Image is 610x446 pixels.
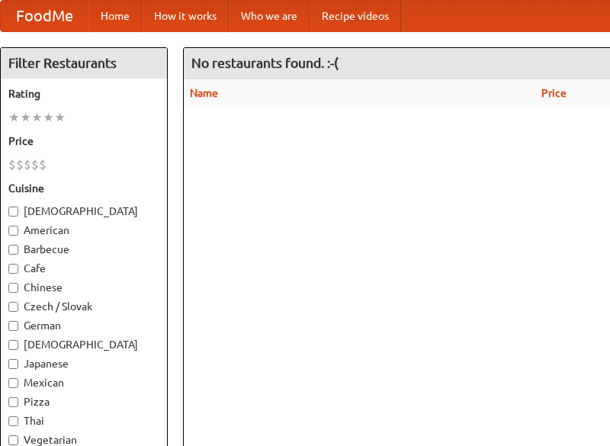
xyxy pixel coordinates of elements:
li: $ [16,156,24,173]
input: Chinese [8,283,18,293]
a: FoodMe [1,1,88,31]
li: ★ [54,109,66,126]
input: [DEMOGRAPHIC_DATA] [8,340,18,350]
a: Name [190,87,218,99]
h4: Filter Restaurants [1,48,167,79]
label: Pizza [8,394,159,409]
li: $ [24,156,31,173]
li: ★ [31,109,43,126]
h5: Price [8,133,159,149]
a: How it works [142,1,229,31]
input: Japanese [8,359,18,369]
label: Barbecue [8,242,159,257]
label: [DEMOGRAPHIC_DATA] [8,204,159,219]
label: Cafe [8,261,159,276]
label: American [8,223,159,238]
input: Vegetarian [8,435,18,445]
input: Cafe [8,264,18,274]
a: Who we are [229,1,310,31]
label: [DEMOGRAPHIC_DATA] [8,337,159,352]
a: Recipe videos [310,1,401,31]
a: Price [541,87,567,99]
ng-pluralize: No restaurants found. :-( [191,56,339,70]
label: Czech / Slovak [8,299,159,314]
input: Barbecue [8,245,18,255]
li: ★ [8,109,20,126]
h5: Cuisine [8,181,159,196]
input: Thai [8,416,18,426]
label: German [8,318,159,333]
label: Thai [8,413,159,428]
a: Home [88,1,142,31]
h5: Rating [8,86,159,101]
input: Pizza [8,397,18,407]
li: $ [8,156,16,173]
input: American [8,226,18,236]
input: [DEMOGRAPHIC_DATA] [8,207,18,217]
input: German [8,321,18,331]
label: Mexican [8,375,159,390]
input: Czech / Slovak [8,302,18,312]
li: ★ [43,109,54,126]
input: Mexican [8,378,18,388]
li: $ [31,156,39,173]
li: $ [39,156,47,173]
label: Chinese [8,280,159,295]
label: Japanese [8,356,159,371]
li: ★ [20,109,31,126]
